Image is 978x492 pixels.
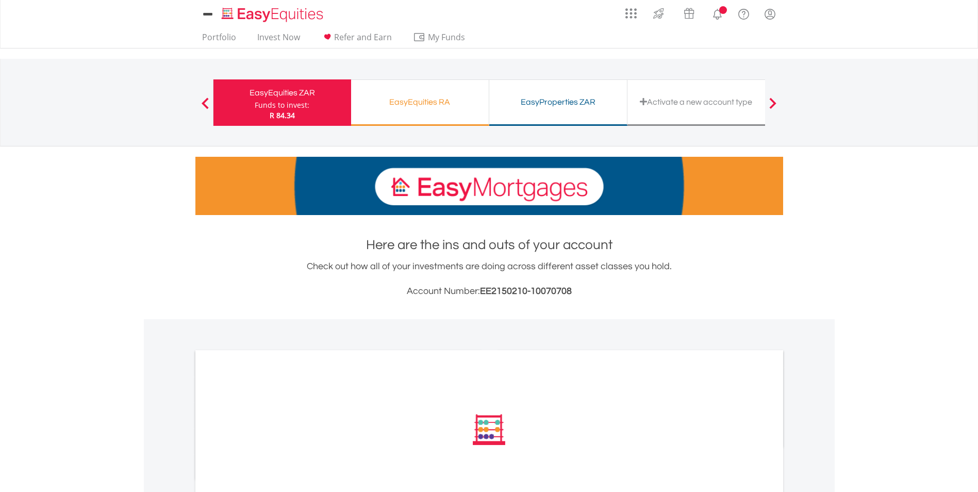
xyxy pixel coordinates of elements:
span: R 84.34 [270,110,295,120]
img: EasyMortage Promotion Banner [195,157,783,215]
h1: Here are the ins and outs of your account [195,236,783,254]
img: grid-menu-icon.svg [625,8,637,19]
span: My Funds [413,30,480,44]
span: EE2150210-10070708 [480,286,572,296]
div: EasyEquities RA [357,95,483,109]
a: My Profile [757,3,783,25]
a: FAQ's and Support [731,3,757,23]
div: Activate a new account type [634,95,759,109]
a: Notifications [704,3,731,23]
a: Home page [218,3,327,23]
span: Refer and Earn [334,31,392,43]
a: Portfolio [198,32,240,48]
img: EasyEquities_Logo.png [220,6,327,23]
a: Invest Now [253,32,304,48]
div: EasyEquities ZAR [220,86,345,100]
h3: Account Number: [195,284,783,299]
img: vouchers-v2.svg [681,5,698,22]
a: Vouchers [674,3,704,22]
div: Funds to invest: [255,100,309,110]
a: AppsGrid [619,3,643,19]
div: Check out how all of your investments are doing across different asset classes you hold. [195,259,783,299]
a: Refer and Earn [317,32,396,48]
img: thrive-v2.svg [650,5,667,22]
div: EasyProperties ZAR [495,95,621,109]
